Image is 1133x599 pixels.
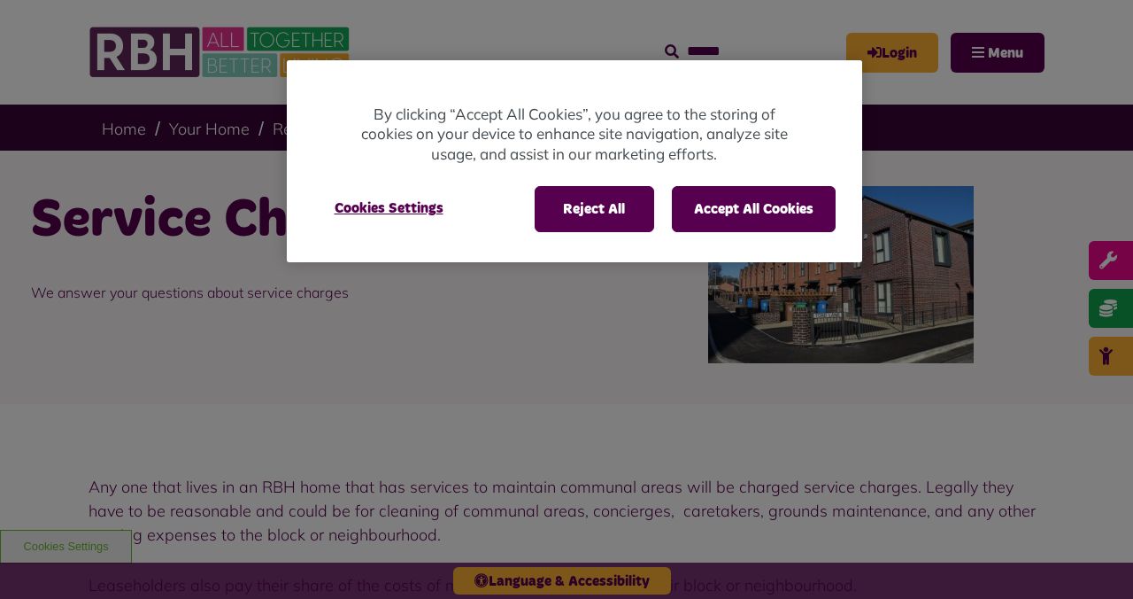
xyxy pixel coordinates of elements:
button: Reject All [535,186,654,232]
p: By clicking “Accept All Cookies”, you agree to the storing of cookies on your device to enhance s... [358,105,791,165]
div: Cookie banner [287,60,862,263]
button: Cookies Settings [313,186,465,230]
button: Accept All Cookies [672,186,836,232]
div: Privacy [287,60,862,263]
